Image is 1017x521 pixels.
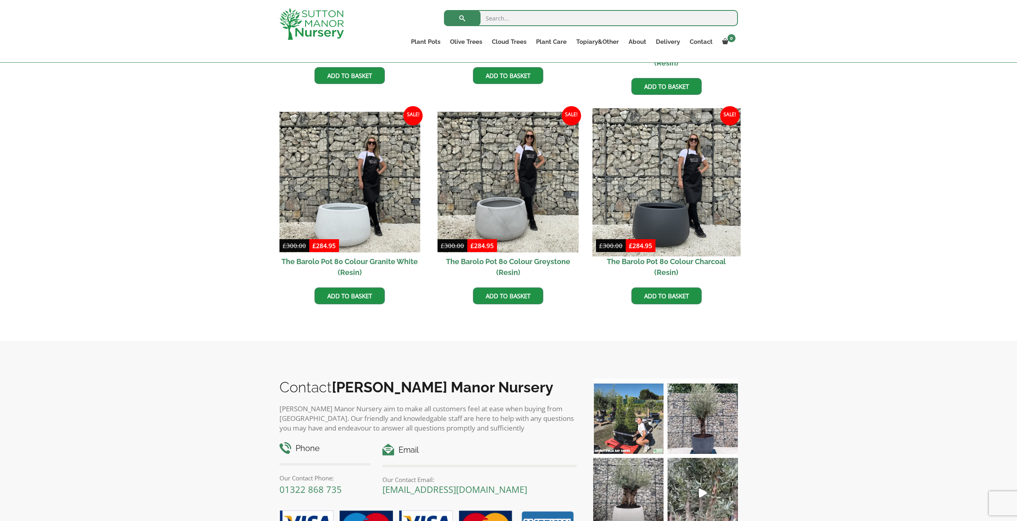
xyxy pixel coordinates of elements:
bdi: 284.95 [629,242,652,250]
h4: Phone [279,442,371,455]
span: Sale! [562,106,581,125]
bdi: 284.95 [312,242,336,250]
a: 0 [717,36,738,47]
span: £ [312,242,316,250]
a: Delivery [651,36,685,47]
a: Add to basket: “The Barolo Pot 80 Colour Champagne (Resin)” [631,78,702,95]
h2: Contact [279,379,577,396]
a: Olive Trees [445,36,487,47]
input: Search... [444,10,738,26]
a: Plant Care [531,36,571,47]
span: £ [599,242,603,250]
span: £ [629,242,633,250]
a: Add to basket: “The Barolo Pot 80 Colour Charcoal (Resin)” [631,287,702,304]
p: [PERSON_NAME] Manor Nursery aim to make all customers feel at ease when buying from [GEOGRAPHIC_D... [279,404,577,433]
a: Sale! The Barolo Pot 80 Colour Granite White (Resin) [279,112,421,282]
bdi: 300.00 [599,242,623,250]
span: Sale! [720,106,740,125]
img: A beautiful multi-stem Spanish Olive tree potted in our luxurious fibre clay pots 😍😍 [668,384,738,454]
a: Plant Pots [406,36,445,47]
span: 0 [727,34,736,42]
a: Add to basket: “The Barolo Pot 80 Colour Greystone (Resin)” [473,287,543,304]
a: Contact [685,36,717,47]
span: £ [283,242,286,250]
a: About [624,36,651,47]
p: Our Contact Phone: [279,473,371,483]
a: Add to basket: “The Barolo Pot 80 Colour Granite White (Resin)” [314,287,385,304]
a: Topiary&Other [571,36,624,47]
bdi: 284.95 [470,242,494,250]
a: Add to basket: “The Barolo Pot 80 Colour Mocha (Resin)” [314,67,385,84]
a: 01322 868 735 [279,483,342,495]
bdi: 300.00 [283,242,306,250]
h2: The Barolo Pot 80 Colour Charcoal (Resin) [596,252,737,281]
a: [EMAIL_ADDRESS][DOMAIN_NAME] [382,483,527,495]
bdi: 300.00 [441,242,464,250]
a: Cloud Trees [487,36,531,47]
a: Sale! The Barolo Pot 80 Colour Charcoal (Resin) [596,112,737,282]
h2: The Barolo Pot 80 Colour Granite White (Resin) [279,252,421,281]
img: The Barolo Pot 80 Colour Greystone (Resin) [438,112,579,253]
span: £ [470,242,474,250]
span: Sale! [403,106,423,125]
a: Add to basket: “The Barolo Pot 80 Colour Clay (Resin)” [473,67,543,84]
img: logo [279,8,344,40]
a: Sale! The Barolo Pot 80 Colour Greystone (Resin) [438,112,579,282]
b: [PERSON_NAME] Manor Nursery [332,379,553,396]
h4: Email [382,444,577,456]
img: The Barolo Pot 80 Colour Charcoal (Resin) [592,108,740,256]
img: Our elegant & picturesque Angustifolia Cones are an exquisite addition to your Bay Tree collectio... [593,384,664,454]
img: The Barolo Pot 80 Colour Granite White (Resin) [279,112,421,253]
p: Our Contact Email: [382,475,577,484]
svg: Play [699,488,707,498]
h2: The Barolo Pot 80 Colour Greystone (Resin) [438,252,579,281]
span: £ [441,242,444,250]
